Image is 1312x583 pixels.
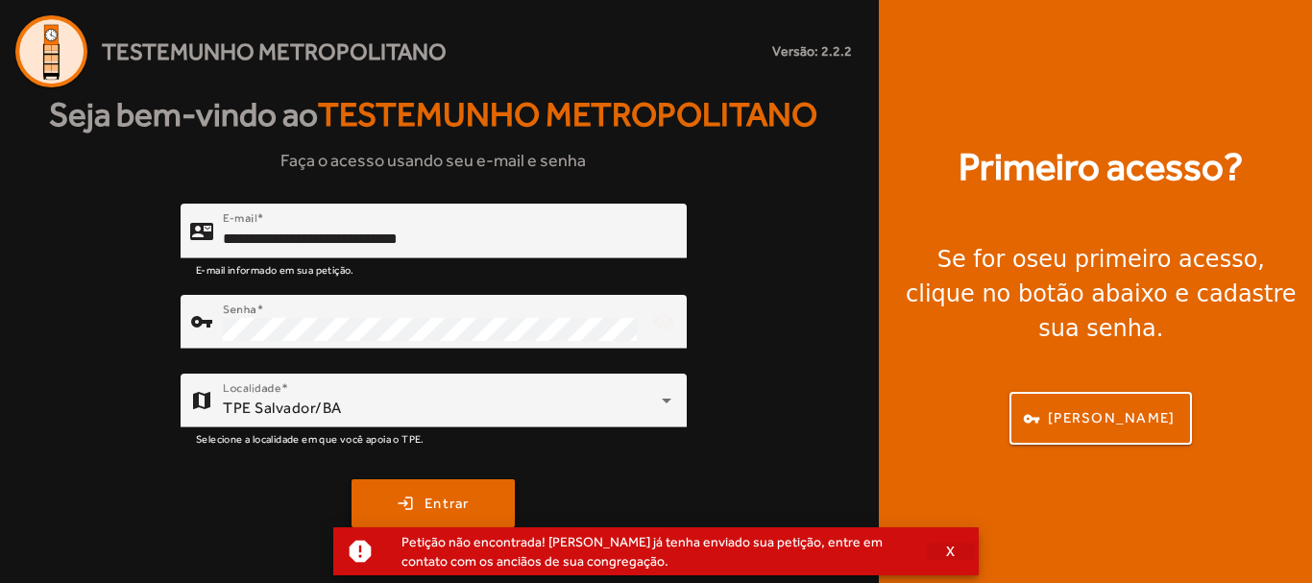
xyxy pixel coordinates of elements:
div: Petição não encontrada! [PERSON_NAME] já tenha enviado sua petição, entre em contato com os anciã... [386,528,927,574]
mat-hint: Selecione a localidade em que você apoia o TPE. [196,427,425,449]
button: X [927,543,975,560]
mat-hint: E-mail informado em sua petição. [196,258,354,279]
mat-label: Localidade [223,381,281,395]
span: Testemunho Metropolitano [102,35,447,69]
button: [PERSON_NAME] [1009,392,1192,445]
mat-icon: report [346,537,375,566]
span: TPE Salvador/BA [223,399,342,417]
mat-icon: vpn_key [190,310,213,333]
strong: Primeiro acesso? [959,138,1243,196]
strong: seu primeiro acesso [1027,246,1258,273]
mat-icon: visibility_off [641,299,687,345]
button: Entrar [352,479,515,527]
small: Versão: 2.2.2 [772,41,852,61]
span: Entrar [425,493,470,515]
mat-icon: map [190,389,213,412]
span: Faça o acesso usando seu e-mail e senha [280,147,586,173]
strong: Seja bem-vindo ao [49,89,817,140]
mat-label: Senha [223,303,256,316]
span: Testemunho Metropolitano [318,95,817,134]
img: Logo Agenda [15,15,87,87]
span: [PERSON_NAME] [1048,407,1175,429]
span: X [946,543,956,560]
mat-label: E-mail [223,211,256,225]
div: Se for o , clique no botão abaixo e cadastre sua senha. [902,242,1300,346]
mat-icon: contact_mail [190,220,213,243]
